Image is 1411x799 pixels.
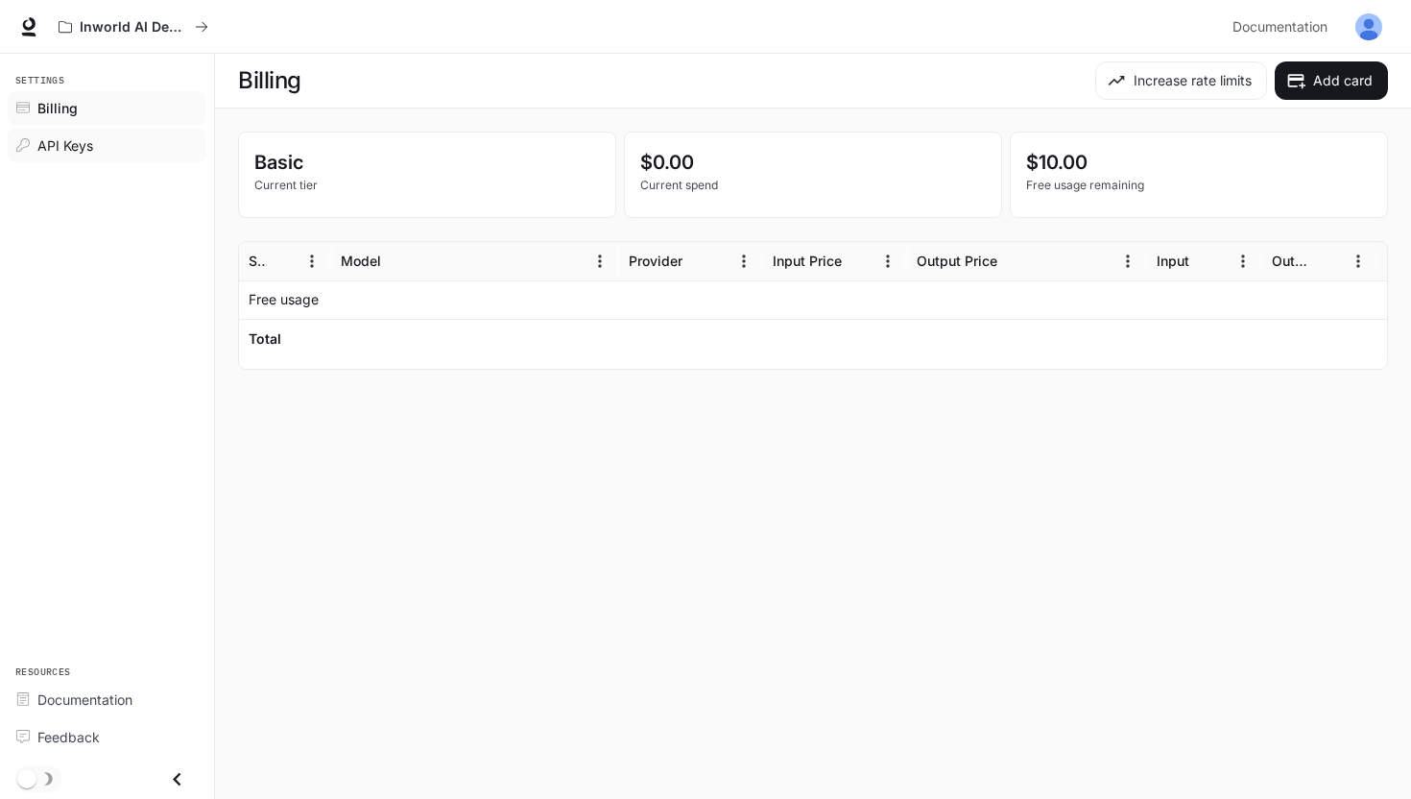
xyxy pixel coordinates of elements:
button: Close drawer [155,760,199,799]
span: Dark mode toggle [17,767,36,788]
button: All workspaces [50,8,217,46]
p: Free usage [249,290,319,309]
span: Documentation [37,690,132,710]
h1: Billing [238,61,301,100]
button: Sort [1191,247,1220,276]
p: Current tier [254,177,600,194]
div: Model [341,253,381,269]
button: Sort [383,247,412,276]
button: Menu [729,247,758,276]
p: Current spend [640,177,986,194]
p: $10.00 [1026,148,1372,177]
p: Free usage remaining [1026,177,1372,194]
button: Menu [1113,247,1142,276]
button: Sort [269,247,298,276]
div: Input Price [773,253,842,269]
button: Menu [1344,247,1373,276]
h6: Total [249,329,281,349]
button: Sort [684,247,713,276]
span: Feedback [37,727,100,747]
p: Inworld AI Demos [80,19,187,36]
span: Billing [37,98,78,118]
button: User avatar [1350,8,1388,46]
span: API Keys [37,135,93,156]
div: Provider [629,253,682,269]
button: Add card [1275,61,1388,100]
a: Billing [8,91,206,125]
a: Documentation [8,683,206,716]
a: API Keys [8,129,206,162]
div: Service [249,253,267,269]
p: $0.00 [640,148,986,177]
span: Documentation [1232,15,1327,39]
div: Input [1157,253,1189,269]
button: Increase rate limits [1095,61,1267,100]
div: Output [1272,253,1313,269]
button: Menu [586,247,614,276]
a: Documentation [1225,8,1342,46]
button: Sort [1315,247,1344,276]
button: Sort [844,247,873,276]
button: Menu [298,247,326,276]
img: User avatar [1355,13,1382,40]
button: Menu [1229,247,1257,276]
div: Output Price [917,253,997,269]
a: Feedback [8,720,206,754]
button: Sort [999,247,1028,276]
p: Basic [254,148,600,177]
button: Menu [873,247,902,276]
